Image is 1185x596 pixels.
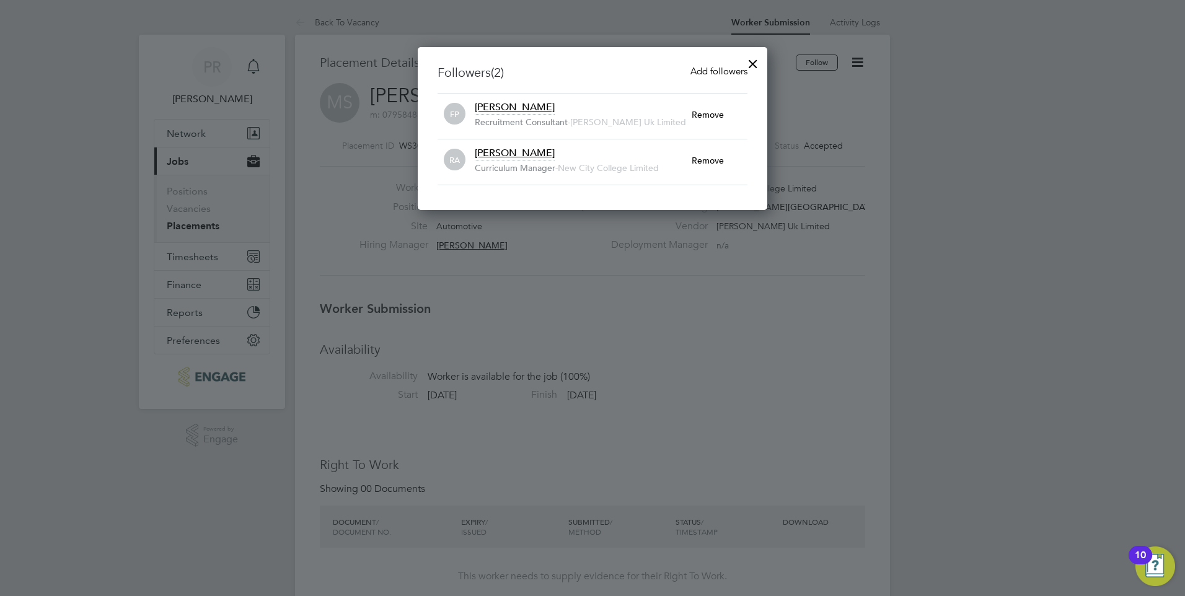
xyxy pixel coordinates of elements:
[444,103,465,125] span: FP
[475,116,568,128] span: Recruitment Consultant
[1135,546,1175,586] button: Open Resource Center, 10 new notifications
[692,147,747,174] div: Remove
[555,162,558,173] span: -
[475,162,555,173] span: Curriculum Manager
[475,101,555,113] span: [PERSON_NAME]
[1135,555,1146,571] div: 10
[444,149,465,171] span: RA
[690,65,747,77] span: Add followers
[570,116,686,128] span: [PERSON_NAME] Uk Limited
[558,162,659,173] span: New City College Limited
[475,147,555,159] span: [PERSON_NAME]
[491,64,504,81] span: (2)
[438,64,747,81] h3: Followers
[692,101,747,128] div: Remove
[568,116,570,128] span: -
